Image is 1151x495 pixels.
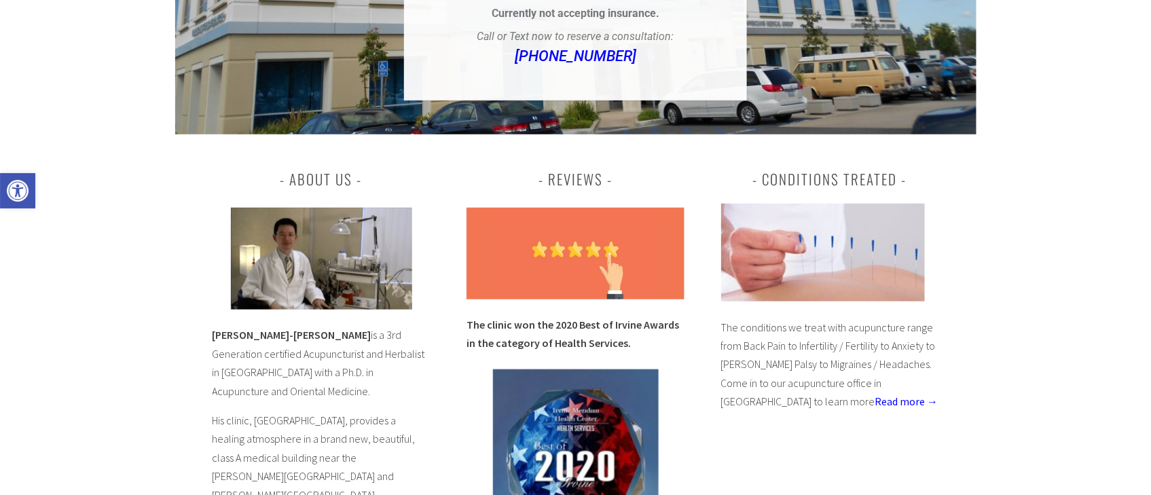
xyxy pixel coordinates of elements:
p: The conditions we treat with acupuncture range from Back Pain to Infertility / Fertility to Anxie... [721,318,939,411]
a: Read more → [875,395,938,408]
img: best acupuncturist irvine [231,208,412,310]
strong: Currently not accepting insurance. [492,7,659,20]
a: [PHONE_NUMBER] [515,48,636,65]
p: is a 3rd Generation certified Acupuncturist and Herbalist in [GEOGRAPHIC_DATA] with a Ph.D. in Ac... [213,326,431,401]
img: Irvine-Acupuncture-Conditions-Treated [721,204,925,301]
strong: The clinic won the 2020 Best of Irvine Awards in the category of Health Services. [467,318,679,350]
h3: Conditions Treated [721,167,939,191]
h3: Reviews [467,167,684,191]
em: Call or Text now to reserve a consultation: [477,30,674,43]
h3: About Us [213,167,431,191]
b: [PERSON_NAME]-[PERSON_NAME] [213,328,371,342]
